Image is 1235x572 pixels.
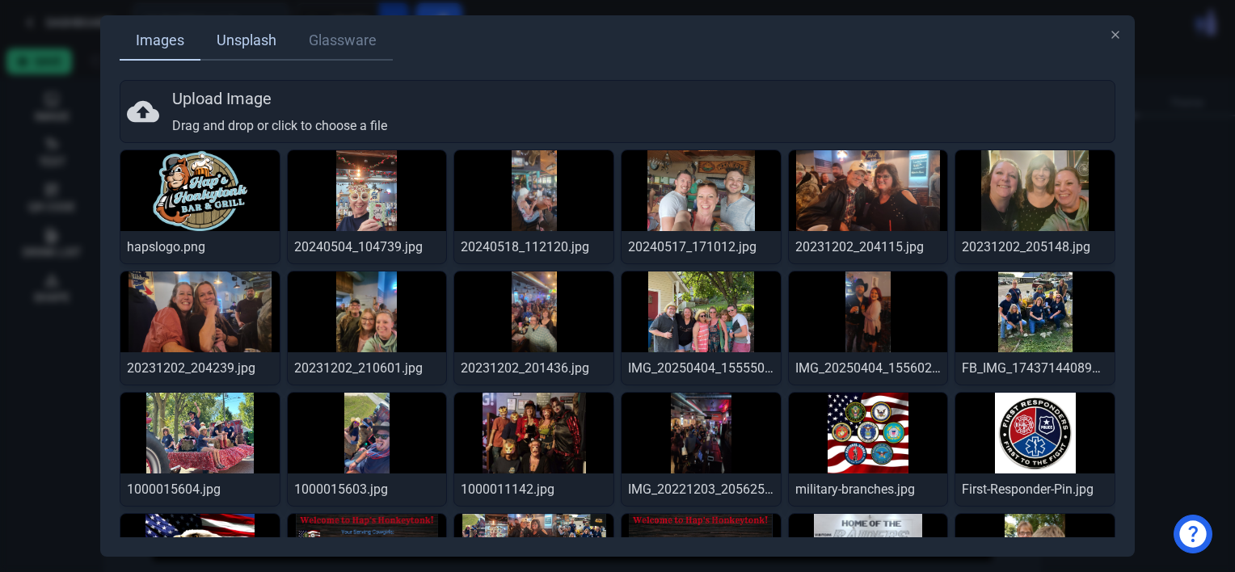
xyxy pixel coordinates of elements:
div: 20231202_201436.jpg [461,359,607,378]
div: IMG_20221203_205625389_HDR.jpg [628,480,774,499]
div: 1000015604.jpg [127,480,273,499]
div: FB_IMG_1743714408918.jpg [962,359,1108,378]
div: 20240504_104739.jpg [294,238,440,257]
div: 20231202_205148.jpg [962,238,1108,257]
a: Unsplash [200,22,293,61]
a: Glassware [293,22,393,61]
div: 1000015603.jpg [294,480,440,499]
div: IMG_20250404_155602.jpg [795,359,942,378]
div: 20231202_204115.jpg [795,238,942,257]
div: IMG_20250404_155550.jpg [628,359,774,378]
div: military-branches.jpg [795,480,942,499]
div: 20231202_210601.jpg [294,359,440,378]
div: 1000011142.jpg [461,480,607,499]
div: 20231202_204239.jpg [127,359,273,378]
div: 20240517_171012.jpg [628,238,774,257]
div: First-Responder-Pin.jpg [962,480,1108,499]
a: Images [120,22,200,61]
div: 20240518_112120.jpg [461,238,607,257]
div: hapslogo.png [127,238,273,257]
